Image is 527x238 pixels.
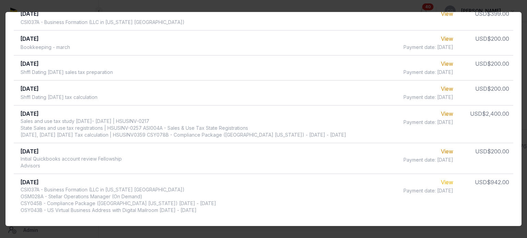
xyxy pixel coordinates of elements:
span: USD [475,60,487,67]
span: [DATE] [21,35,39,42]
span: Payment date: [DATE] [403,44,453,51]
div: Bookkeeping - march [21,44,70,51]
div: CSI037A - Business Formation (LLC in [US_STATE] [GEOGRAPHIC_DATA]) OSM028A - Stellar Operations M... [21,186,216,214]
div: Sales and use tax study [DATE]- [DATE] | HSUSINV-0217 State Sales and use tax registrations | HSU... [21,118,346,138]
span: $2,400.00 [482,110,509,117]
span: Payment date: [DATE] [403,119,453,126]
span: USD [475,10,487,17]
div: Shffl Dating [DATE] tax calculation [21,94,97,101]
span: Payment date: [DATE] [403,69,453,76]
a: View [441,110,453,117]
div: CSI037A - Business Formation (LLC in [US_STATE] [GEOGRAPHIC_DATA]) [21,19,185,26]
span: $399.00 [487,10,509,17]
a: View [441,148,453,155]
span: USD [470,110,482,117]
span: Payment date: [DATE] [403,156,453,163]
div: Shffl Dating [DATE] sales tax preparation [21,69,113,76]
a: View [441,35,453,42]
span: [DATE] [21,110,39,117]
a: View [441,60,453,67]
span: [DATE] [21,148,39,155]
span: Payment date: [DATE] [403,187,453,194]
span: $200.00 [487,60,509,67]
span: Payment date: [DATE] [403,94,453,101]
span: USD [475,35,487,42]
span: USD [475,179,487,186]
span: [DATE] [21,60,39,67]
span: [DATE] [21,179,39,186]
span: $200.00 [487,85,509,92]
span: $942.00 [487,179,509,186]
span: USD [475,85,487,92]
span: $200.00 [487,148,509,155]
a: View [441,179,453,186]
span: [DATE] [21,85,39,92]
a: View [441,85,453,92]
a: View [441,10,453,17]
span: [DATE] [21,10,39,17]
div: Initial Quickbooks account review Fellowship Advisors [21,155,122,169]
span: $200.00 [487,35,509,42]
span: USD [475,148,487,155]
